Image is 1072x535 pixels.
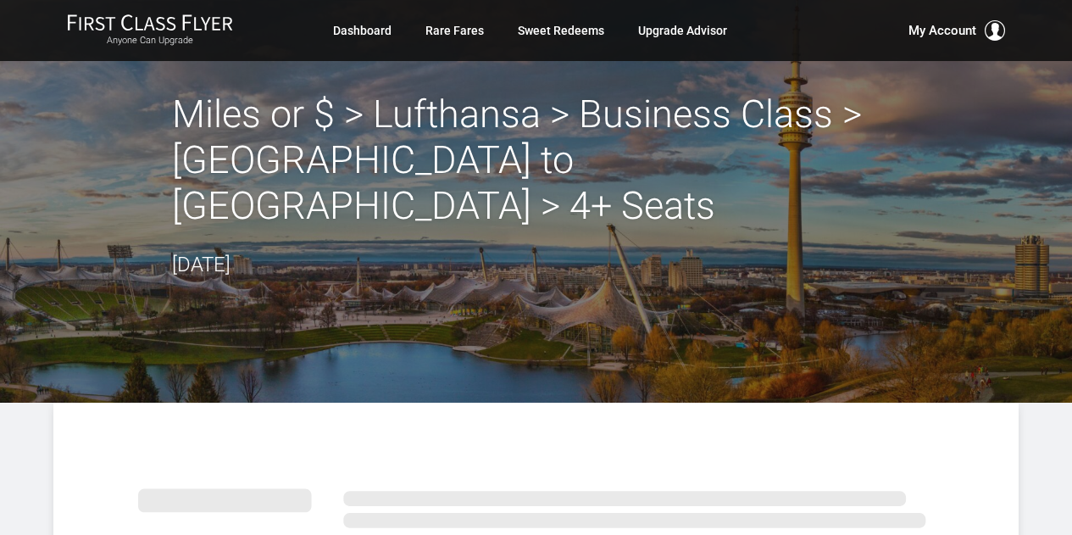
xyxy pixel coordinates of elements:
[67,35,233,47] small: Anyone Can Upgrade
[172,253,231,276] time: [DATE]
[638,15,727,46] a: Upgrade Advisor
[67,14,233,31] img: First Class Flyer
[908,20,976,41] span: My Account
[425,15,484,46] a: Rare Fares
[333,15,392,46] a: Dashboard
[172,92,901,229] h2: Miles or $ > Lufthansa > Business Class > ‎[GEOGRAPHIC_DATA] to [GEOGRAPHIC_DATA] > 4+ Seats
[67,14,233,47] a: First Class FlyerAnyone Can Upgrade
[908,20,1005,41] button: My Account
[518,15,604,46] a: Sweet Redeems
